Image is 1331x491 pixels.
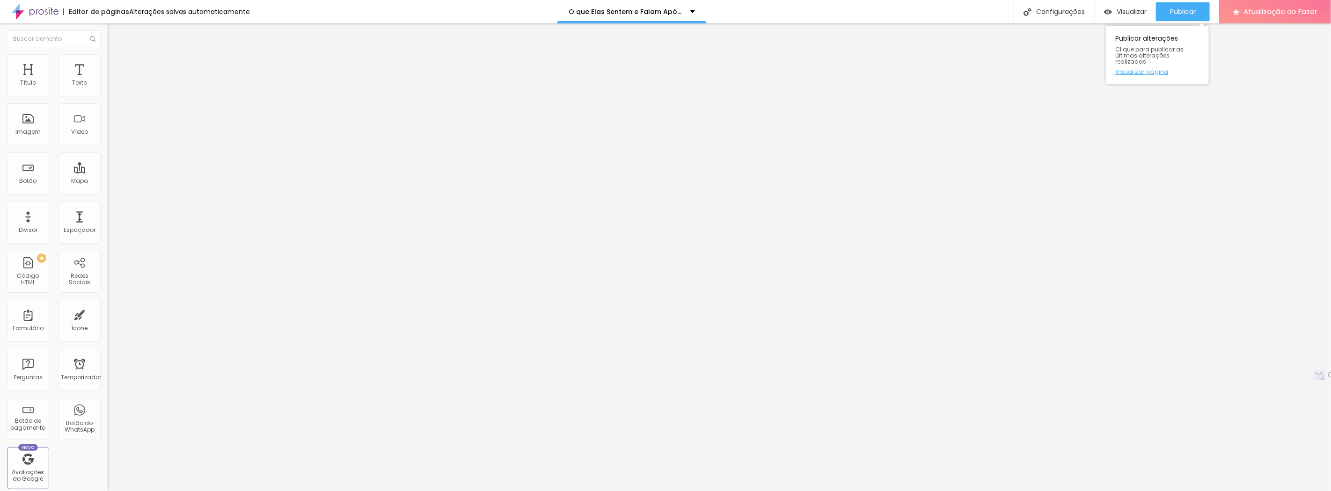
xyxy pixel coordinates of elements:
[1104,8,1112,16] img: view-1.svg
[1024,8,1031,16] img: Ícone
[11,417,46,431] font: Botão de pagamento
[108,23,1331,491] iframe: Editor
[20,79,36,87] font: Título
[69,7,129,16] font: Editor de páginas
[1115,34,1178,43] font: Publicar alterações
[61,373,101,381] font: Temporizador
[22,445,35,450] font: Novo
[19,226,37,234] font: Divisor
[69,272,90,286] font: Redes Sociais
[12,468,44,483] font: Avaliações do Google
[1243,7,1317,16] font: Atualização do Fazer
[1036,7,1085,16] font: Configurações
[20,177,37,185] font: Botão
[72,324,88,332] font: Ícone
[13,324,44,332] font: Formulário
[71,128,88,136] font: Vídeo
[569,7,779,16] font: O que Elas Sentem e Falam Após Fazerem um Ensaio Comigo!
[71,177,88,185] font: Mapa
[15,128,41,136] font: Imagem
[1115,45,1184,65] font: Clique para publicar as últimas alterações realizadas
[1095,2,1156,21] button: Visualizar
[1115,67,1168,76] font: Visualizar página
[1156,2,1210,21] button: Publicar
[7,30,101,47] input: Buscar elemento
[64,226,95,234] font: Espaçador
[72,79,87,87] font: Texto
[129,7,250,16] font: Alterações salvas automaticamente
[90,36,95,42] img: Ícone
[17,272,39,286] font: Código HTML
[65,419,95,433] font: Botão do WhatsApp
[1170,7,1196,16] font: Publicar
[1117,7,1147,16] font: Visualizar
[1115,69,1199,75] a: Visualizar página
[14,373,43,381] font: Perguntas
